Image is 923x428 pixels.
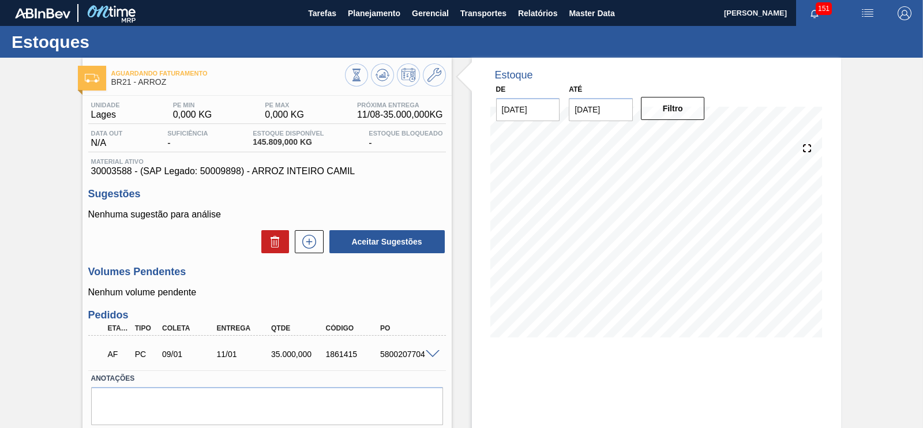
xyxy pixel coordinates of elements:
div: N/A [88,130,126,148]
div: Entrega [214,324,274,332]
label: Até [569,85,582,93]
div: - [164,130,211,148]
div: PO [377,324,437,332]
p: Nenhuma sugestão para análise [88,209,446,220]
input: dd/mm/yyyy [569,98,633,121]
label: Anotações [91,370,443,387]
div: 1861415 [323,350,383,359]
button: Filtro [641,97,705,120]
h3: Sugestões [88,188,446,200]
h3: Volumes Pendentes [88,266,446,278]
span: 11/08 - 35.000,000 KG [357,110,443,120]
img: TNhmsLtSVTkK8tSr43FrP2fwEKptu5GPRR3wAAAABJRU5ErkJggg== [15,8,70,18]
h1: Estoques [12,35,216,48]
img: userActions [861,6,875,20]
div: Qtde [268,324,328,332]
span: Suficiência [167,130,208,137]
span: Estoque Disponível [253,130,324,137]
button: Notificações [796,5,833,21]
img: Logout [898,6,911,20]
div: Aguardando Faturamento [105,341,133,367]
span: BR21 - ARROZ [111,78,345,87]
span: 30003588 - (SAP Legado: 50009898) - ARROZ INTEIRO CAMIL [91,166,443,177]
button: Aceitar Sugestões [329,230,445,253]
div: 09/01/2025 [159,350,219,359]
span: Gerencial [412,6,449,20]
span: Transportes [460,6,506,20]
div: Excluir Sugestões [256,230,289,253]
div: Aceitar Sugestões [324,229,446,254]
div: Tipo [132,324,160,332]
div: Etapa [105,324,133,332]
span: Material ativo [91,158,443,165]
span: PE MAX [265,102,304,108]
div: 11/01/2025 [214,350,274,359]
div: Estoque [495,69,533,81]
h3: Pedidos [88,309,446,321]
span: 151 [816,2,832,15]
span: 145.809,000 KG [253,138,324,147]
button: Visão Geral dos Estoques [345,63,368,87]
span: Aguardando Faturamento [111,70,345,77]
span: Relatórios [518,6,557,20]
span: PE MIN [173,102,212,108]
span: Planejamento [348,6,400,20]
img: Ícone [85,74,99,82]
button: Atualizar Gráfico [371,63,394,87]
div: - [366,130,445,148]
span: Lages [91,110,120,120]
button: Ir ao Master Data / Geral [423,63,446,87]
input: dd/mm/yyyy [496,98,560,121]
div: 35.000,000 [268,350,328,359]
div: Coleta [159,324,219,332]
span: Data out [91,130,123,137]
div: 5800207704 [377,350,437,359]
span: Tarefas [308,6,336,20]
label: De [496,85,506,93]
button: Programar Estoque [397,63,420,87]
div: Nova sugestão [289,230,324,253]
div: Código [323,324,383,332]
span: 0,000 KG [173,110,212,120]
div: Pedido de Compra [132,350,160,359]
p: Nenhum volume pendente [88,287,446,298]
span: 0,000 KG [265,110,304,120]
p: AF [108,350,130,359]
span: Próxima Entrega [357,102,443,108]
span: Master Data [569,6,614,20]
span: Estoque Bloqueado [369,130,442,137]
span: Unidade [91,102,120,108]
